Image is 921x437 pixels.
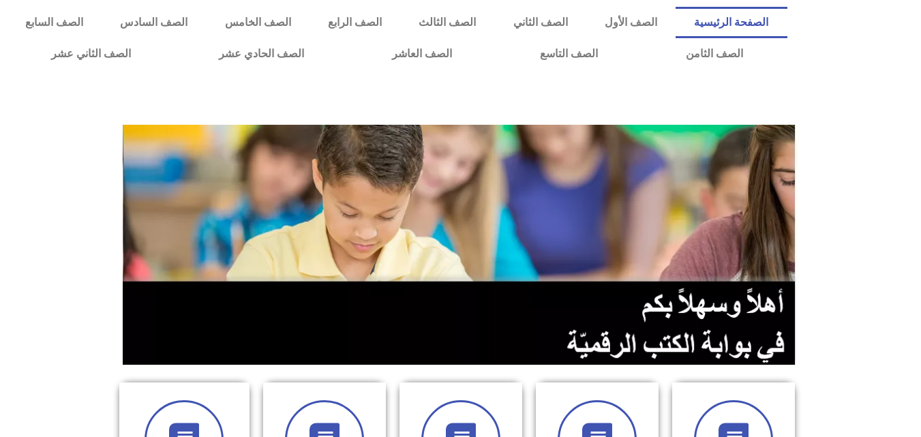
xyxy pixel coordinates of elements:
[496,38,641,70] a: الصف التاسع
[676,7,787,38] a: الصفحة الرئيسية
[348,38,496,70] a: الصف العاشر
[400,7,494,38] a: الصف الثالث
[586,7,676,38] a: الصف الأول
[495,7,586,38] a: الصف الثاني
[7,38,175,70] a: الصف الثاني عشر
[309,7,400,38] a: الصف الرابع
[207,7,309,38] a: الصف الخامس
[7,7,102,38] a: الصف السابع
[102,7,206,38] a: الصف السادس
[175,38,348,70] a: الصف الحادي عشر
[641,38,787,70] a: الصف الثامن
